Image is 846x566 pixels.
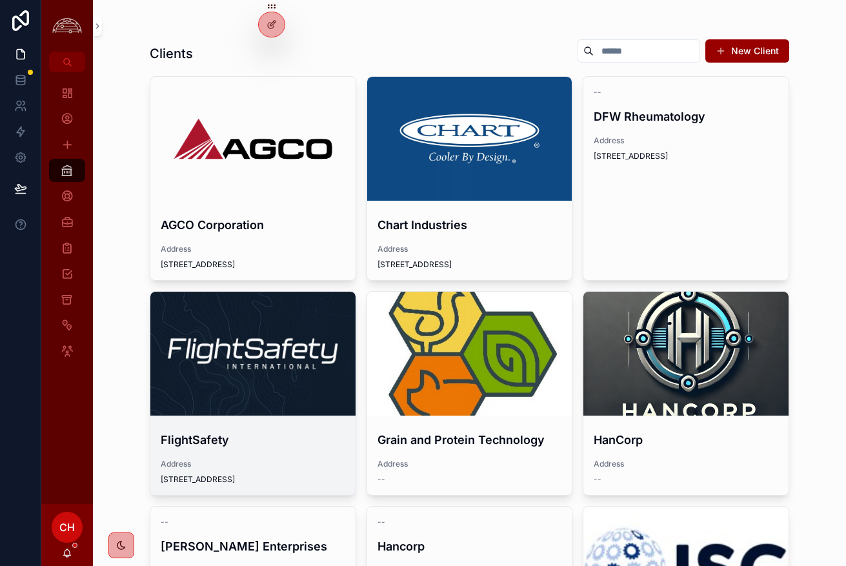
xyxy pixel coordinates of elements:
[378,431,562,449] h4: Grain and Protein Technology
[150,76,356,281] a: AGCO CorporationAddress[STREET_ADDRESS]
[367,76,573,281] a: Chart IndustriesAddress[STREET_ADDRESS]
[367,292,572,416] div: channels4_profile.jpg
[378,259,562,270] span: [STREET_ADDRESS]
[59,520,75,535] span: CH
[49,16,85,36] img: App logo
[367,77,572,201] div: 1426109293-7d24997d20679e908a7df4e16f8b392190537f5f73e5c021cd37739a270e5c0f-d.png
[161,459,345,469] span: Address
[161,538,345,555] h4: [PERSON_NAME] Enterprises
[150,77,356,201] div: AGCO-Logo.wine-2.png
[161,474,345,485] span: [STREET_ADDRESS]
[594,87,601,97] span: --
[583,292,789,416] div: 778c0795d38c4790889d08bccd6235bd28ab7647284e7b1cd2b3dc64200782bb.png
[378,517,385,527] span: --
[378,538,562,555] h4: Hancorp
[150,45,193,63] h1: Clients
[378,474,385,485] span: --
[378,216,562,234] h4: Chart Industries
[594,108,778,125] h4: DFW Rheumatology
[705,39,789,63] button: New Client
[161,431,345,449] h4: FlightSafety
[161,244,345,254] span: Address
[161,259,345,270] span: [STREET_ADDRESS]
[594,474,601,485] span: --
[594,136,778,146] span: Address
[594,431,778,449] h4: HanCorp
[378,459,562,469] span: Address
[150,291,356,496] a: FlightSafetyAddress[STREET_ADDRESS]
[41,72,93,379] div: scrollable content
[161,517,168,527] span: --
[594,459,778,469] span: Address
[150,292,356,416] div: 1633977066381.jpeg
[583,291,789,496] a: HanCorpAddress--
[161,216,345,234] h4: AGCO Corporation
[594,151,778,161] span: [STREET_ADDRESS]
[378,244,562,254] span: Address
[367,291,573,496] a: Grain and Protein TechnologyAddress--
[583,76,789,281] a: --DFW RheumatologyAddress[STREET_ADDRESS]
